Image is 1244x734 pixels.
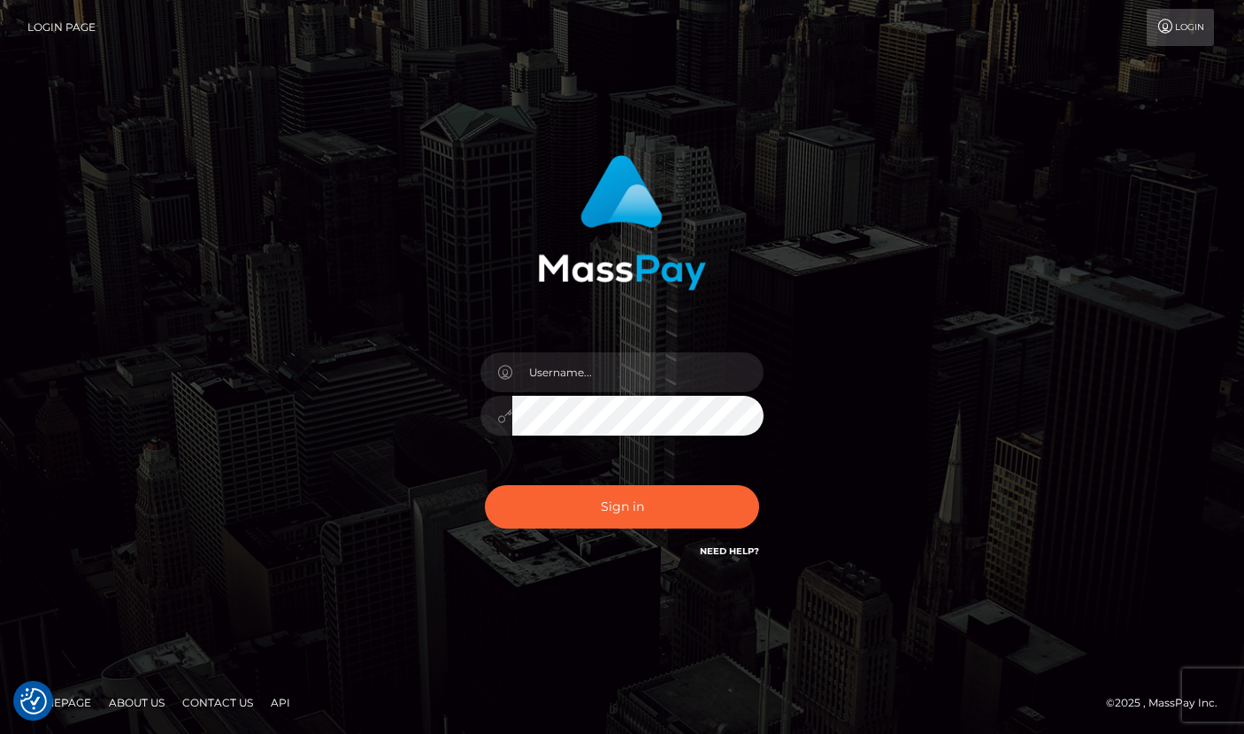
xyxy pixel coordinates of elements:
img: Revisit consent button [20,688,47,715]
a: Login Page [27,9,96,46]
img: MassPay Login [538,155,706,290]
a: Homepage [19,689,98,716]
a: Contact Us [175,689,260,716]
a: Need Help? [700,545,759,557]
a: API [264,689,297,716]
input: Username... [512,352,764,392]
div: © 2025 , MassPay Inc. [1106,693,1231,713]
button: Sign in [485,485,759,529]
button: Consent Preferences [20,688,47,715]
a: About Us [102,689,172,716]
a: Login [1147,9,1214,46]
